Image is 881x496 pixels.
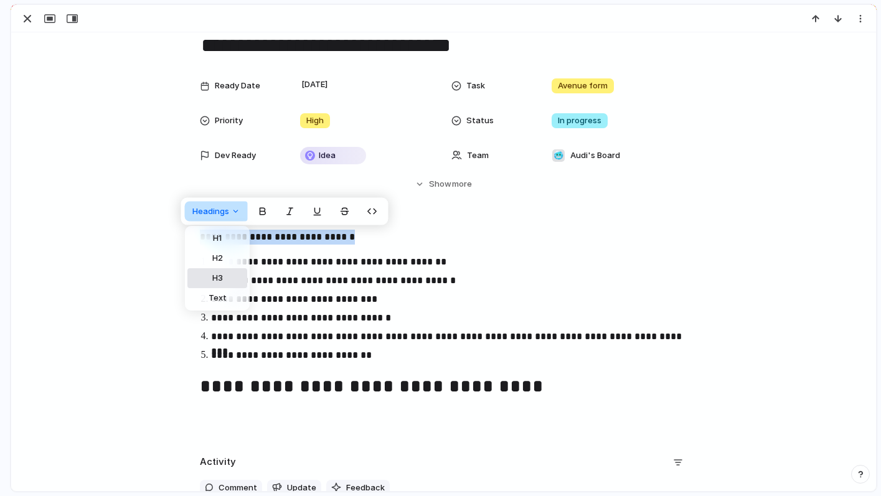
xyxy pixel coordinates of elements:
[212,252,223,264] span: H2
[213,232,222,245] span: H1
[187,248,247,268] button: H2
[187,288,247,308] button: Text
[187,268,247,288] button: H3
[209,292,227,304] span: Text
[212,272,223,284] span: H3
[187,228,247,248] button: H1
